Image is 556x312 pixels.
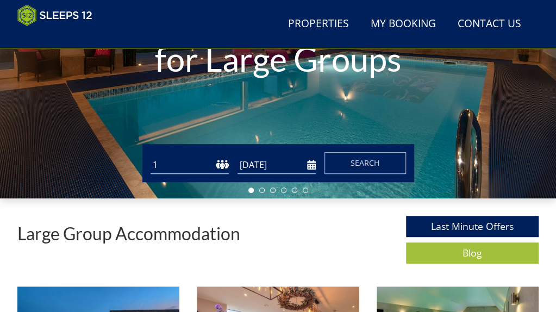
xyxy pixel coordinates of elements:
[17,4,92,26] img: Sleeps 12
[238,156,316,174] input: Arrival Date
[453,12,526,36] a: Contact Us
[324,152,406,174] button: Search
[406,242,539,264] a: Blog
[351,158,380,168] span: Search
[12,33,126,42] iframe: Customer reviews powered by Trustpilot
[284,12,353,36] a: Properties
[366,12,440,36] a: My Booking
[17,224,240,243] p: Large Group Accommodation
[406,216,539,237] a: Last Minute Offers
